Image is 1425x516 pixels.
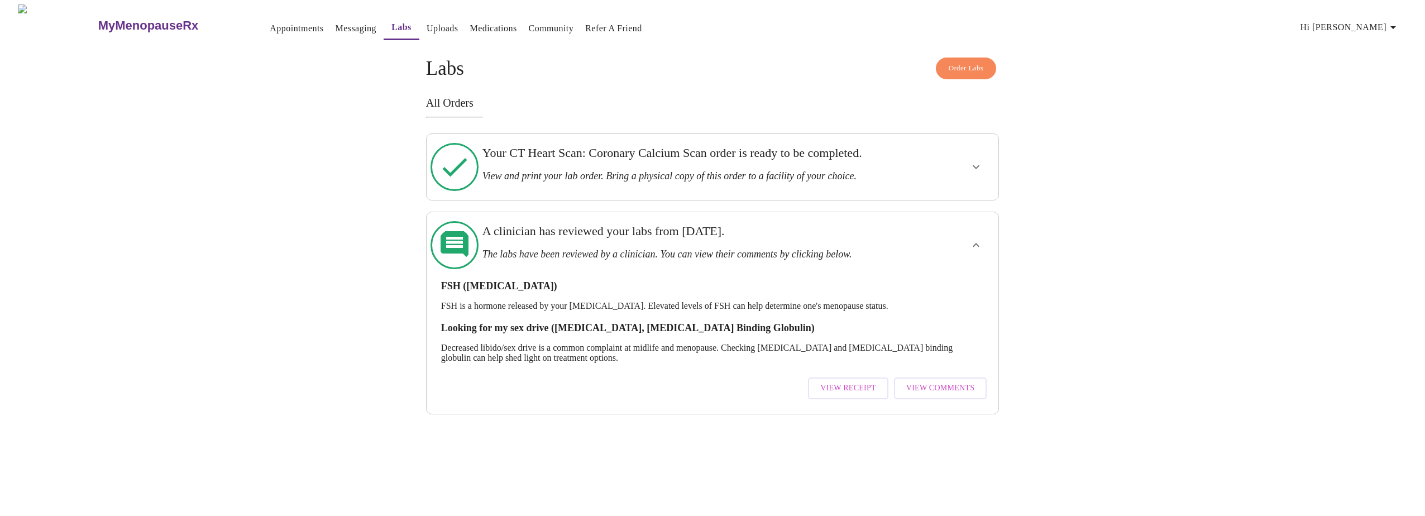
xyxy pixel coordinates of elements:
button: Refer a Friend [581,17,647,40]
a: Messaging [336,21,376,36]
span: Hi [PERSON_NAME] [1300,20,1400,35]
img: MyMenopauseRx Logo [18,4,97,46]
p: FSH is a hormone released by your [MEDICAL_DATA]. Elevated levels of FSH can help determine one's... [441,301,984,311]
span: View Receipt [820,381,876,395]
a: Refer a Friend [585,21,642,36]
h3: A clinician has reviewed your labs from [DATE]. [482,224,887,238]
button: Medications [465,17,521,40]
h3: Looking for my sex drive ([MEDICAL_DATA], [MEDICAL_DATA] Binding Globulin) [441,322,984,334]
span: View Comments [906,381,974,395]
h3: View and print your lab order. Bring a physical copy of this order to a facility of your choice. [482,170,887,182]
a: Appointments [270,21,323,36]
button: Uploads [422,17,463,40]
span: Order Labs [949,62,984,75]
h3: All Orders [426,97,999,109]
button: Messaging [331,17,381,40]
button: show more [963,232,989,259]
button: Labs [384,16,419,40]
h3: The labs have been reviewed by a clinician. You can view their comments by clicking below. [482,249,887,260]
a: View Comments [891,372,989,405]
a: Labs [391,20,412,35]
button: show more [963,154,989,180]
a: Uploads [427,21,458,36]
h3: MyMenopauseRx [98,18,199,33]
button: Order Labs [936,58,997,79]
a: MyMenopauseRx [97,6,243,45]
button: View Receipt [808,378,888,399]
h3: FSH ([MEDICAL_DATA]) [441,280,984,292]
h3: Your CT Heart Scan: Coronary Calcium Scan order is ready to be completed. [482,146,887,160]
button: Hi [PERSON_NAME] [1296,16,1404,39]
button: View Comments [894,378,987,399]
a: Medications [470,21,517,36]
a: View Receipt [805,372,891,405]
h4: Labs [426,58,999,80]
button: Community [524,17,578,40]
button: Appointments [265,17,328,40]
p: Decreased libido/sex drive is a common complaint at midlife and menopause. Checking [MEDICAL_DATA... [441,343,984,363]
a: Community [529,21,574,36]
